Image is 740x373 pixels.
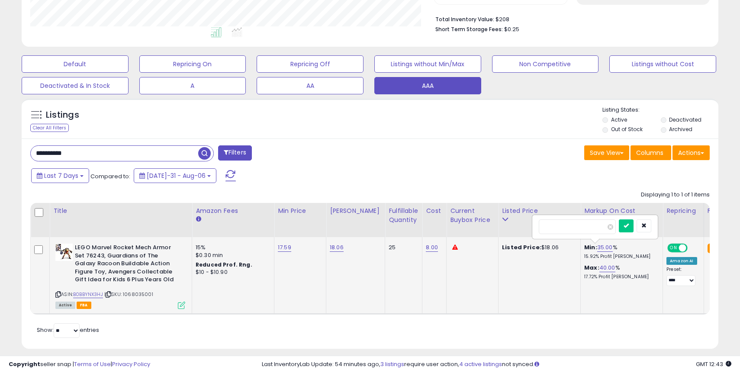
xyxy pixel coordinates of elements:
button: Repricing On [139,55,246,73]
b: Min: [584,243,597,251]
a: 35.00 [597,243,613,252]
span: $0.25 [504,25,519,33]
a: Privacy Policy [112,360,150,368]
img: 51Fgfb4irmL._SL40_.jpg [55,244,73,261]
b: Total Inventory Value: [435,16,494,23]
div: Preset: [666,267,697,286]
b: Reduced Prof. Rng. [196,261,252,268]
div: Listed Price [502,206,577,215]
button: Columns [631,145,671,160]
div: Cost [426,206,443,215]
small: FBA [708,244,724,253]
button: Listings without Min/Max [374,55,481,73]
div: 15% [196,244,267,251]
a: 40.00 [599,264,615,272]
span: Columns [636,148,663,157]
strong: Copyright [9,360,40,368]
span: 2025-08-16 12:43 GMT [696,360,731,368]
small: Amazon Fees. [196,215,201,223]
button: Save View [584,145,629,160]
div: Amazon Fees [196,206,270,215]
div: Displaying 1 to 1 of 1 items [641,191,710,199]
div: Current Buybox Price [450,206,495,225]
a: B0BBYNX3HJ [73,291,103,298]
button: Listings without Cost [609,55,716,73]
b: Listed Price: [502,243,541,251]
label: Deactivated [669,116,701,123]
li: $208 [435,13,703,24]
div: Repricing [666,206,700,215]
span: All listings currently available for purchase on Amazon [55,302,75,309]
button: [DATE]-31 - Aug-06 [134,168,216,183]
button: Repricing Off [257,55,364,73]
button: AAA [374,77,481,94]
a: 3 listings [380,360,404,368]
button: A [139,77,246,94]
div: $10 - $10.90 [196,269,267,276]
a: Terms of Use [74,360,111,368]
b: LEGO Marvel Rocket Mech Armor Set 76243, Guardians of The Galaxy Racoon Buildable Action Figure T... [75,244,180,286]
div: % [584,264,656,280]
b: Short Term Storage Fees: [435,26,503,33]
button: Non Competitive [492,55,599,73]
span: Show: entries [37,326,99,334]
a: 4 active listings [459,360,502,368]
div: Title [53,206,188,215]
button: Deactivated & In Stock [22,77,129,94]
a: 17.59 [278,243,291,252]
b: Max: [584,264,599,272]
button: Actions [672,145,710,160]
h5: Listings [46,109,79,121]
span: FBA [77,302,91,309]
label: Out of Stock [611,125,643,133]
span: [DATE]-31 - Aug-06 [147,171,206,180]
div: $18.06 [502,244,574,251]
button: Last 7 Days [31,168,89,183]
span: | SKU: 1068035001 [104,291,153,298]
div: Clear All Filters [30,124,69,132]
span: OFF [686,244,700,252]
div: Amazon AI [666,257,697,265]
p: Listing States: [602,106,718,114]
button: Filters [218,145,252,161]
a: 8.00 [426,243,438,252]
div: Last InventoryLab Update: 54 minutes ago, require user action, not synced. [262,360,732,369]
p: 17.72% Profit [PERSON_NAME] [584,274,656,280]
th: The percentage added to the cost of goods (COGS) that forms the calculator for Min & Max prices. [581,203,663,237]
div: Min Price [278,206,322,215]
button: Default [22,55,129,73]
div: $0.30 min [196,251,267,259]
span: Last 7 Days [44,171,78,180]
div: seller snap | | [9,360,150,369]
label: Archived [669,125,692,133]
div: [PERSON_NAME] [330,206,381,215]
label: Active [611,116,627,123]
div: ASIN: [55,244,185,308]
div: Fulfillable Quantity [389,206,418,225]
a: 18.06 [330,243,344,252]
p: 15.92% Profit [PERSON_NAME] [584,254,656,260]
div: Markup on Cost [584,206,659,215]
span: ON [668,244,679,252]
span: Compared to: [90,172,130,180]
div: % [584,244,656,260]
button: AA [257,77,364,94]
div: 25 [389,244,415,251]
